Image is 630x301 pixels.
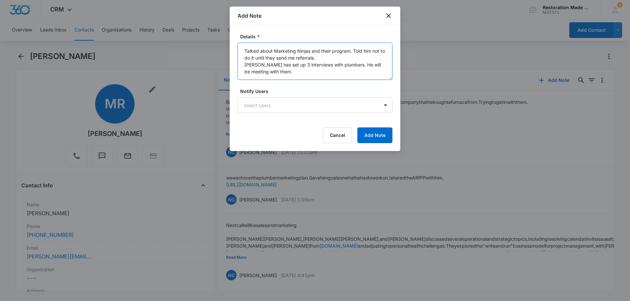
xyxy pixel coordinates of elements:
[385,12,392,20] button: close
[323,127,352,143] button: Cancel
[238,12,262,20] h1: Add Note
[240,88,395,95] label: Notify Users
[238,43,392,80] textarea: Talked about Marketing Ninjas and their program. Told him not to do it until they send me referra...
[357,127,392,143] button: Add Note
[240,33,395,40] label: Details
